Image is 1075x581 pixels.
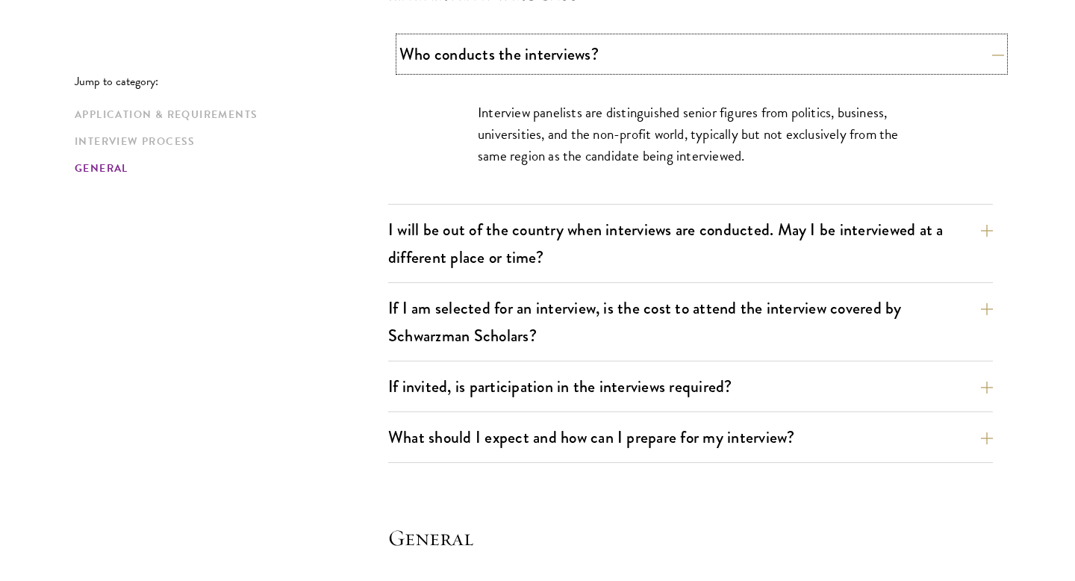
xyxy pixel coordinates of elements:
a: Application & Requirements [75,107,379,122]
button: I will be out of the country when interviews are conducted. May I be interviewed at a different p... [388,213,993,274]
a: General [75,161,379,176]
button: If I am selected for an interview, is the cost to attend the interview covered by Schwarzman Scho... [388,291,993,352]
p: Interview panelists are distinguished senior figures from politics, business, universities, and t... [478,102,903,167]
button: If invited, is participation in the interviews required? [388,370,993,403]
p: Jump to category: [75,75,388,88]
button: What should I expect and how can I prepare for my interview? [388,420,993,454]
button: Who conducts the interviews? [399,37,1004,71]
h4: General [388,523,993,553]
a: Interview Process [75,134,379,149]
